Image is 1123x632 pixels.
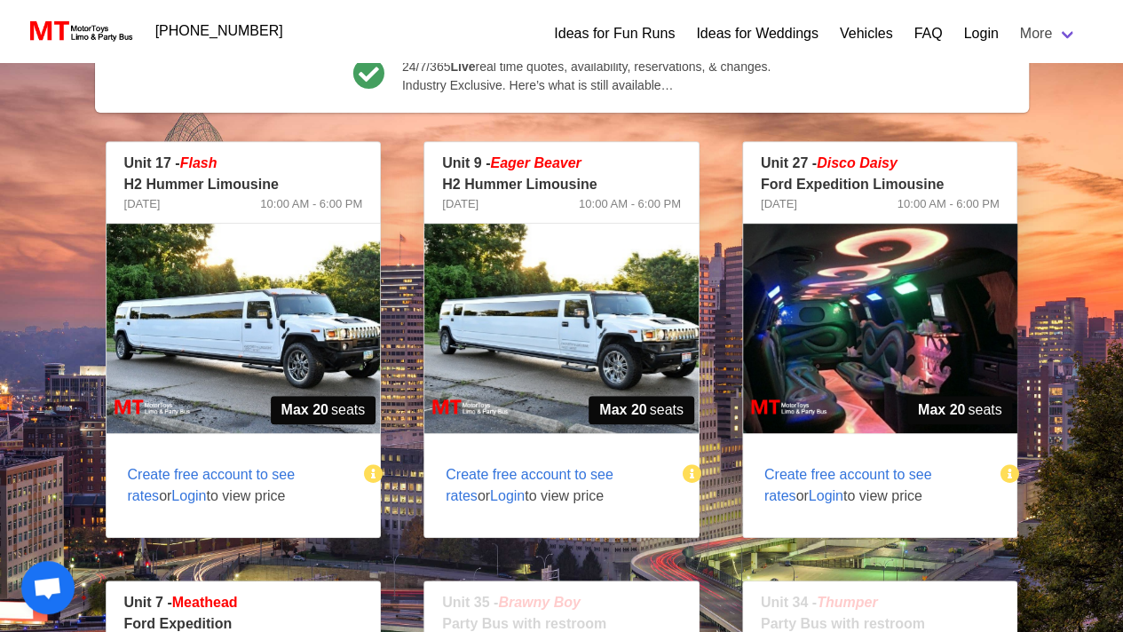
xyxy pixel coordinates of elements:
[913,23,942,44] a: FAQ
[761,195,797,213] span: [DATE]
[281,399,328,421] strong: Max 20
[260,195,362,213] span: 10:00 AM - 6:00 PM
[442,174,681,195] p: H2 Hummer Limousine
[490,155,581,170] em: Eager Beaver
[424,443,684,528] span: or to view price
[145,13,294,49] a: [PHONE_NUMBER]
[1009,16,1087,51] a: More
[761,153,1000,174] p: Unit 27 -
[743,443,1003,528] span: or to view price
[402,58,771,76] span: 24/7/365 real time quotes, availability, reservations, & changes.
[817,155,898,170] em: Disco Daisy
[124,153,363,174] p: Unit 17 -
[446,467,613,503] span: Create free account to see rates
[898,195,1000,213] span: 10:00 AM - 6:00 PM
[743,224,1017,433] img: 27%2002.jpg
[696,23,819,44] a: Ideas for Weddings
[442,153,681,174] p: Unit 9 -
[21,561,75,614] a: Open chat
[840,23,893,44] a: Vehicles
[554,23,675,44] a: Ideas for Fun Runs
[124,592,363,613] p: Unit 7 -
[124,195,161,213] span: [DATE]
[963,23,998,44] a: Login
[589,396,694,424] span: seats
[809,488,843,503] span: Login
[124,174,363,195] p: H2 Hummer Limousine
[490,488,525,503] span: Login
[599,399,646,421] strong: Max 20
[761,174,1000,195] p: Ford Expedition Limousine
[907,396,1013,424] span: seats
[107,224,381,433] img: 17%2001.jpg
[128,467,296,503] span: Create free account to see rates
[442,195,478,213] span: [DATE]
[450,59,475,74] b: Live
[171,488,206,503] span: Login
[402,76,771,95] span: Industry Exclusive. Here’s what is still available…
[918,399,965,421] strong: Max 20
[579,195,681,213] span: 10:00 AM - 6:00 PM
[180,155,217,170] em: Flash
[107,443,367,528] span: or to view price
[271,396,376,424] span: seats
[172,595,238,610] span: Meathead
[25,19,134,43] img: MotorToys Logo
[424,224,699,433] img: 09%2001.jpg
[764,467,932,503] span: Create free account to see rates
